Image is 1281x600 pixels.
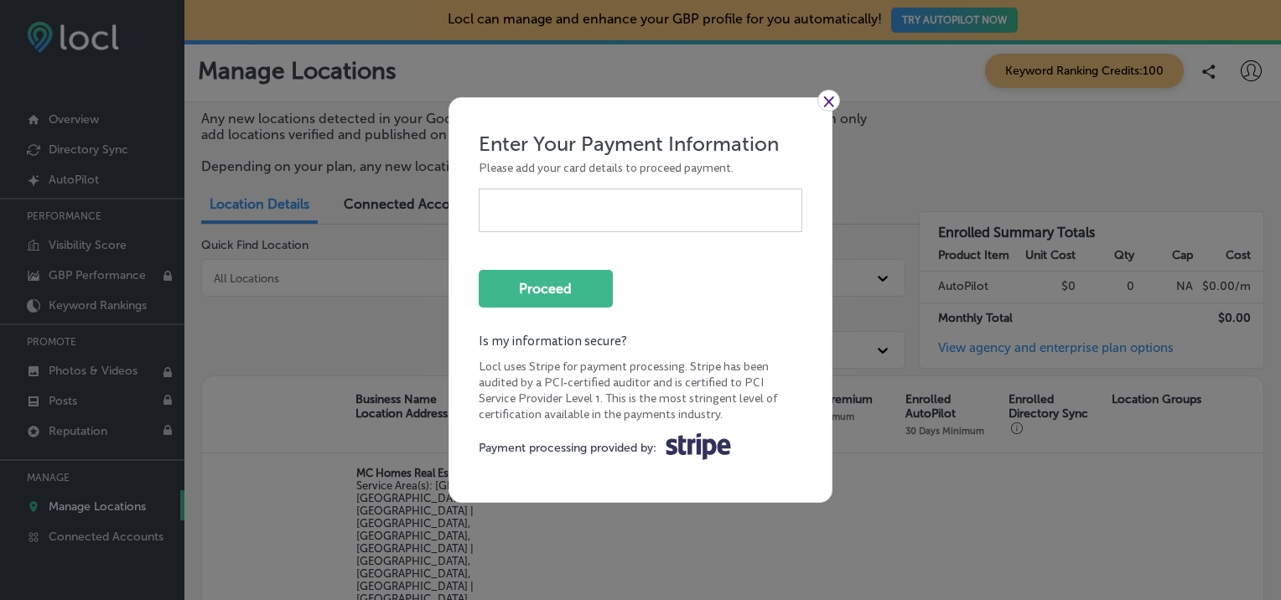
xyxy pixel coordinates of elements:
[817,90,840,111] a: ×
[479,333,802,350] label: Is my information secure?
[479,359,802,422] label: Locl uses Stripe for payment processing. Stripe has been audited by a PCI-certified auditor and i...
[479,270,613,308] button: Proceed
[479,441,656,455] label: Payment processing provided by:
[479,160,802,176] div: Please add your card details to proceed payment.
[492,202,789,216] iframe: Secure card payment input frame
[479,132,802,156] h1: Enter Your Payment Information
